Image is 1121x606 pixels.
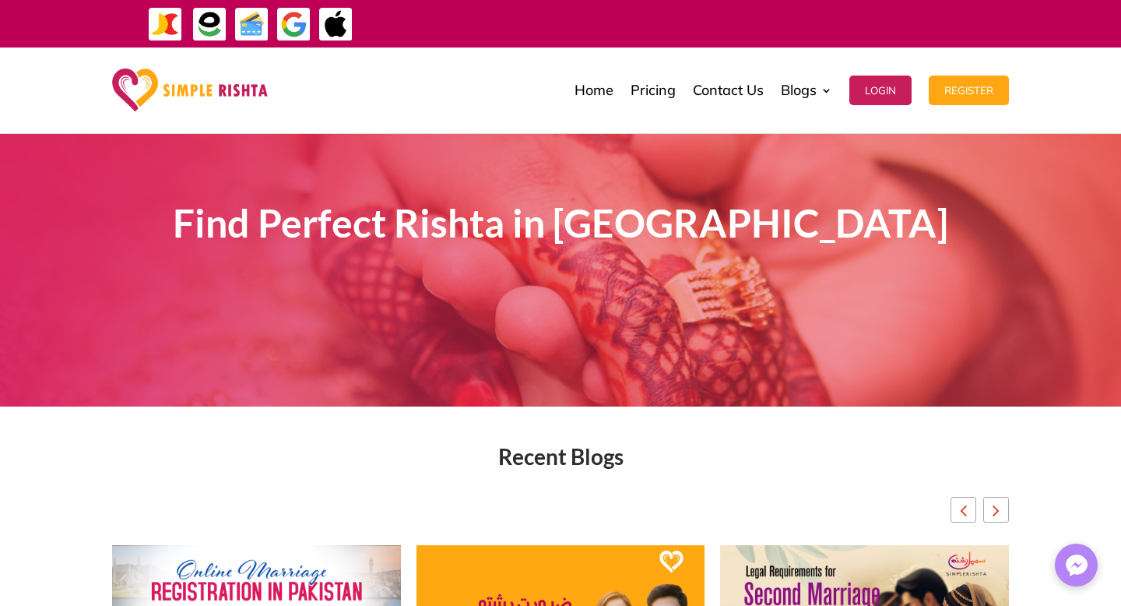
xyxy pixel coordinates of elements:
[781,51,832,129] a: Blogs
[1061,550,1092,581] img: Messenger
[173,199,948,246] span: Find Perfect Rishta in [GEOGRAPHIC_DATA]
[575,51,613,129] a: Home
[192,7,227,42] img: EasyPaisa-icon
[318,7,353,42] img: ApplePay-icon
[929,76,1009,105] button: Register
[659,9,694,37] strong: ایزی پیسہ
[148,7,183,42] img: JazzCash-icon
[849,51,912,129] a: Login
[929,51,1009,129] a: Register
[234,7,269,42] img: Credit Cards
[698,9,730,37] strong: جاز کیش
[849,76,912,105] button: Login
[693,51,764,129] a: Contact Us
[112,448,1009,467] div: Recent Blogs
[631,51,676,129] a: Pricing
[951,497,976,523] div: Previous slide
[983,497,1009,523] div: Next slide
[401,14,1073,33] div: ایپ میں پیمنٹ صرف گوگل پے اور ایپل پے کے ذریعے ممکن ہے۔ ، یا کریڈٹ کارڈ کے ذریعے ویب سائٹ پر ہوگی۔
[276,7,311,42] img: GooglePay-icon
